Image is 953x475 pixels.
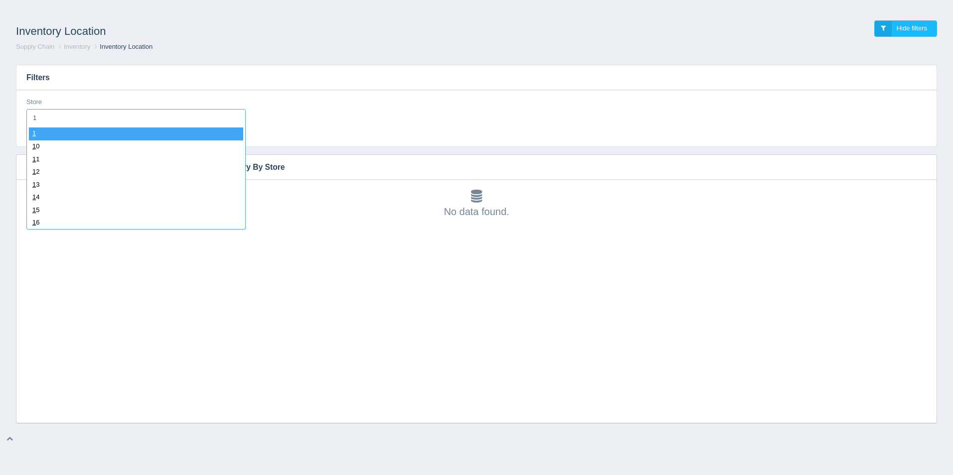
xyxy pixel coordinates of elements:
div: 4 [29,191,243,204]
span: 1 [32,142,36,150]
span: 1 [32,193,36,201]
span: 1 [32,168,36,175]
div: 3 [29,179,243,192]
span: 1 [32,206,36,214]
div: 1 [29,153,243,166]
div: 6 [29,217,243,230]
div: 5 [29,204,243,217]
span: 1 [32,219,36,226]
div: 2 [29,166,243,179]
span: 1 [32,155,36,163]
span: 1 [32,181,36,188]
div: 0 [29,140,243,153]
span: 1 [32,129,36,137]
